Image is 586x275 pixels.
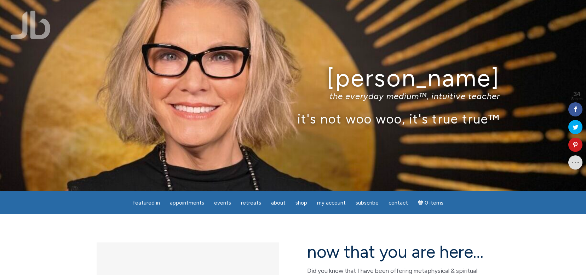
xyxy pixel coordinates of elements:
[389,200,408,206] span: Contact
[425,200,443,206] span: 0 items
[295,200,307,206] span: Shop
[356,200,379,206] span: Subscribe
[291,196,311,210] a: Shop
[11,11,51,39] img: Jamie Butler. The Everyday Medium
[414,195,448,210] a: Cart0 items
[384,196,412,210] a: Contact
[313,196,350,210] a: My Account
[241,200,261,206] span: Retreats
[166,196,208,210] a: Appointments
[271,200,286,206] span: About
[307,242,489,261] h2: now that you are here…
[317,200,346,206] span: My Account
[170,200,204,206] span: Appointments
[86,111,500,126] p: it's not woo woo, it's true true™
[418,200,425,206] i: Cart
[237,196,265,210] a: Retreats
[571,91,582,97] span: 34
[210,196,235,210] a: Events
[86,91,500,101] p: the everyday medium™, intuitive teacher
[133,200,160,206] span: featured in
[214,200,231,206] span: Events
[351,196,383,210] a: Subscribe
[571,97,582,101] span: Shares
[128,196,164,210] a: featured in
[267,196,290,210] a: About
[86,65,500,91] h1: [PERSON_NAME]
